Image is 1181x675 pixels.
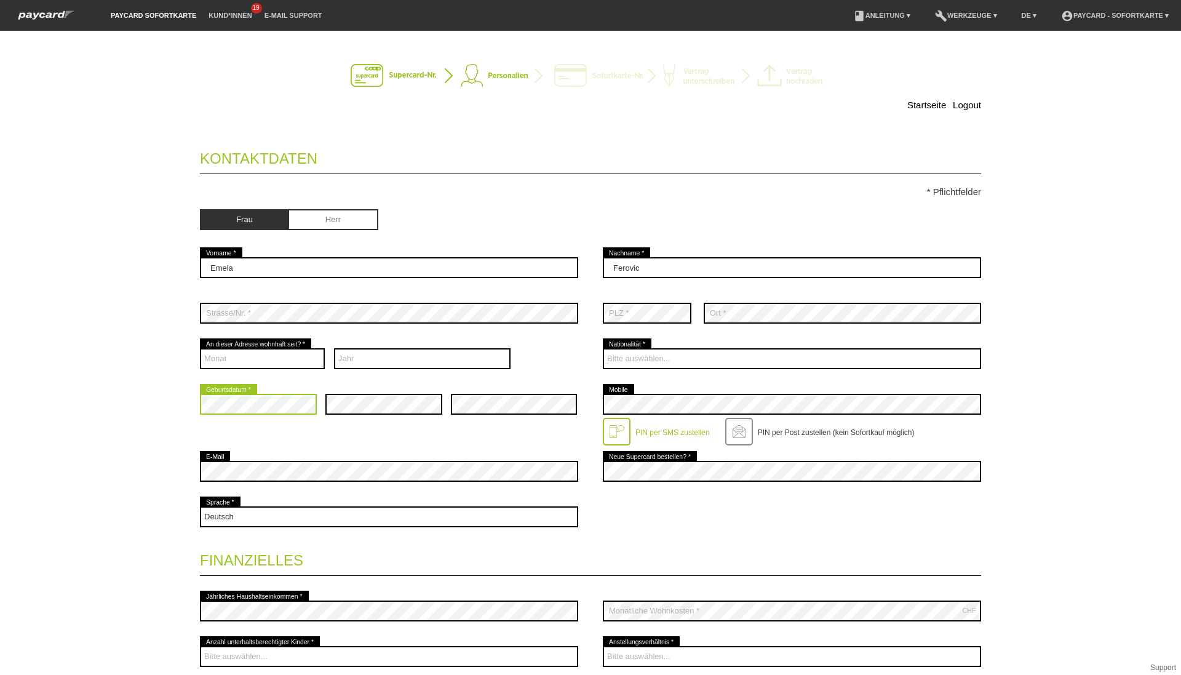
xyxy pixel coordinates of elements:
[1055,12,1175,19] a: account_circlepaycard - Sofortkarte ▾
[202,12,258,19] a: Kund*innen
[907,100,946,110] a: Startseite
[12,9,80,22] img: paycard Sofortkarte
[953,100,981,110] a: Logout
[853,10,865,22] i: book
[962,607,976,614] div: CHF
[935,10,947,22] i: build
[1061,10,1073,22] i: account_circle
[1016,12,1043,19] a: DE ▾
[1150,663,1176,672] a: Support
[258,12,328,19] a: E-Mail Support
[12,14,80,23] a: paycard Sofortkarte
[105,12,202,19] a: paycard Sofortkarte
[758,428,915,437] label: PIN per Post zustellen (kein Sofortkauf möglich)
[929,12,1003,19] a: buildWerkzeuge ▾
[200,540,981,576] legend: Finanzielles
[847,12,917,19] a: bookAnleitung ▾
[200,186,981,197] p: * Pflichtfelder
[200,138,981,174] legend: Kontaktdaten
[351,64,830,89] img: instantcard-v3-de-2.png
[251,3,262,14] span: 19
[635,428,710,437] label: PIN per SMS zustellen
